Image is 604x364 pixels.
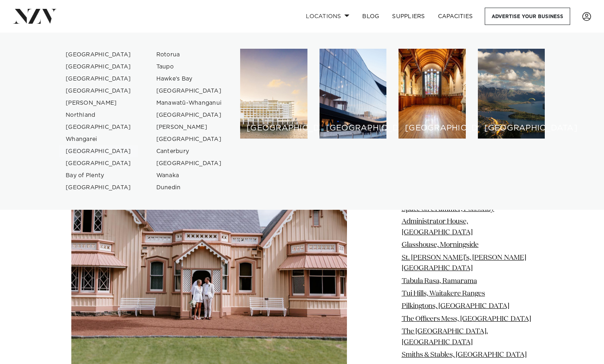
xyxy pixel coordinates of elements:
[150,121,228,133] a: [PERSON_NAME]
[405,124,459,132] h6: [GEOGRAPHIC_DATA]
[150,73,228,85] a: Hawke's Bay
[59,85,138,97] a: [GEOGRAPHIC_DATA]
[402,254,526,271] a: St. [PERSON_NAME]’s, [PERSON_NAME][GEOGRAPHIC_DATA]
[59,182,138,194] a: [GEOGRAPHIC_DATA]
[59,121,138,133] a: [GEOGRAPHIC_DATA]
[247,124,301,132] h6: [GEOGRAPHIC_DATA]
[59,109,138,121] a: Northland
[150,170,228,182] a: Wanaka
[59,73,138,85] a: [GEOGRAPHIC_DATA]
[402,277,477,284] a: Tabula Rasa, Ramarama
[150,157,228,170] a: [GEOGRAPHIC_DATA]
[150,61,228,73] a: Taupo
[402,242,479,248] a: Glasshouse, Morningside
[326,124,380,132] h6: [GEOGRAPHIC_DATA]
[402,316,531,323] a: The Officers Mess, [GEOGRAPHIC_DATA]
[356,8,386,25] a: BLOG
[386,8,431,25] a: SUPPLIERS
[13,9,57,23] img: nzv-logo.png
[478,49,545,139] a: Queenstown venues [GEOGRAPHIC_DATA]
[150,133,228,145] a: [GEOGRAPHIC_DATA]
[402,352,527,358] a: Smiths & Stables, [GEOGRAPHIC_DATA]
[402,206,494,213] a: Space on Crummer, Ponsonby
[402,328,488,345] a: The [GEOGRAPHIC_DATA], [GEOGRAPHIC_DATA]
[402,303,509,310] a: Pilkingtons, [GEOGRAPHIC_DATA]
[150,109,228,121] a: [GEOGRAPHIC_DATA]
[399,49,466,139] a: Christchurch venues [GEOGRAPHIC_DATA]
[59,145,138,157] a: [GEOGRAPHIC_DATA]
[432,8,479,25] a: Capacities
[150,97,228,109] a: Manawatū-Whanganui
[150,85,228,97] a: [GEOGRAPHIC_DATA]
[59,61,138,73] a: [GEOGRAPHIC_DATA]
[402,290,485,297] a: Tui Hills, Waitakere Ranges
[485,8,570,25] a: Advertise your business
[59,170,138,182] a: Bay of Plenty
[150,49,228,61] a: Rotorua
[299,8,356,25] a: Locations
[240,49,307,139] a: Auckland venues [GEOGRAPHIC_DATA]
[150,182,228,194] a: Dunedin
[59,133,138,145] a: Whangarei
[320,49,387,139] a: Wellington venues [GEOGRAPHIC_DATA]
[484,124,539,132] h6: [GEOGRAPHIC_DATA]
[402,218,473,236] a: Administrator House, [GEOGRAPHIC_DATA]
[59,157,138,170] a: [GEOGRAPHIC_DATA]
[150,145,228,157] a: Canterbury
[59,49,138,61] a: [GEOGRAPHIC_DATA]
[59,97,138,109] a: [PERSON_NAME]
